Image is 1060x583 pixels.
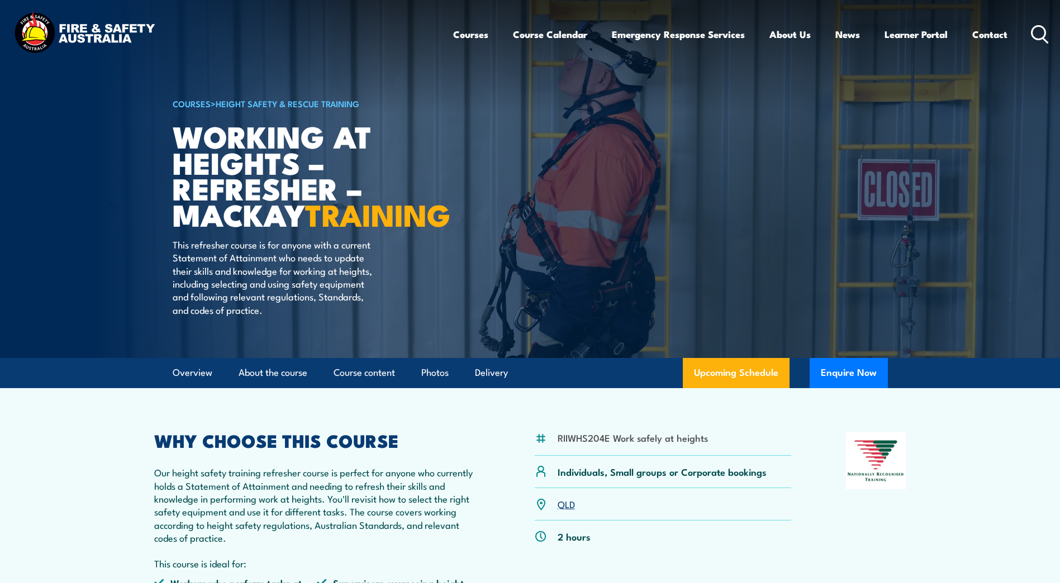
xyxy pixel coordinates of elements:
a: QLD [558,497,575,510]
a: Emergency Response Services [612,20,745,49]
a: News [835,20,860,49]
h6: > [173,97,449,110]
a: About Us [769,20,811,49]
p: Our height safety training refresher course is perfect for anyone who currently holds a Statement... [154,466,481,544]
a: Courses [453,20,488,49]
p: Individuals, Small groups or Corporate bookings [558,465,767,478]
button: Enquire Now [810,358,888,388]
p: This refresher course is for anyone with a current Statement of Attainment who needs to update th... [173,238,377,316]
p: 2 hours [558,530,591,543]
p: This course is ideal for: [154,557,481,570]
h1: Working at heights – refresher – Mackay [173,123,449,227]
a: Upcoming Schedule [683,358,790,388]
img: Nationally Recognised Training logo. [846,432,906,489]
strong: TRAINING [305,190,450,237]
a: Contact [972,20,1007,49]
h2: WHY CHOOSE THIS COURSE [154,432,481,448]
a: Course Calendar [513,20,587,49]
a: Height Safety & Rescue Training [216,97,359,109]
a: About the course [239,358,307,388]
a: Learner Portal [885,20,948,49]
a: Overview [173,358,212,388]
a: Course content [334,358,395,388]
li: RIIWHS204E Work safely at heights [558,431,708,444]
a: Delivery [475,358,508,388]
a: Photos [421,358,449,388]
a: COURSES [173,97,211,109]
